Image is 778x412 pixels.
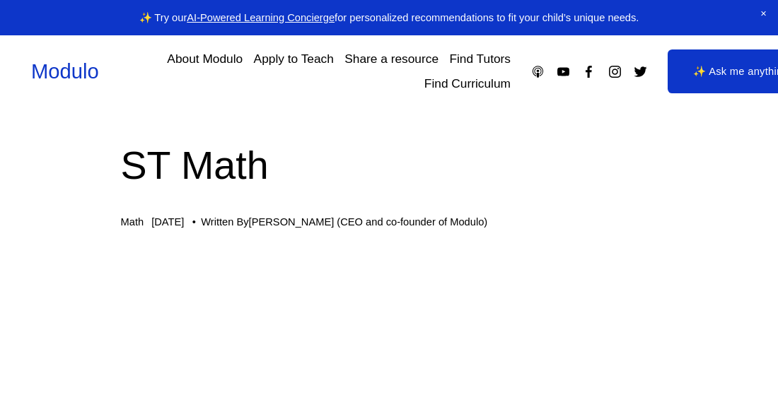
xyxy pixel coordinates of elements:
span: [DATE] [151,216,184,228]
a: YouTube [556,64,571,79]
a: AI-Powered Learning Concierge [187,12,335,23]
a: [PERSON_NAME] (CEO and co-founder of Modulo) [249,216,488,228]
a: Apple Podcasts [530,64,545,79]
div: Written By [201,216,487,229]
a: Facebook [581,64,596,79]
a: Find Curriculum [424,71,511,96]
a: About Modulo [167,47,243,71]
a: Twitter [633,64,648,79]
a: Find Tutors [449,47,511,71]
a: Apply to Teach [254,47,334,71]
a: Share a resource [344,47,439,71]
h1: ST Math [121,139,658,194]
a: Math [121,216,144,228]
a: Modulo [31,60,99,83]
a: Instagram [608,64,622,79]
